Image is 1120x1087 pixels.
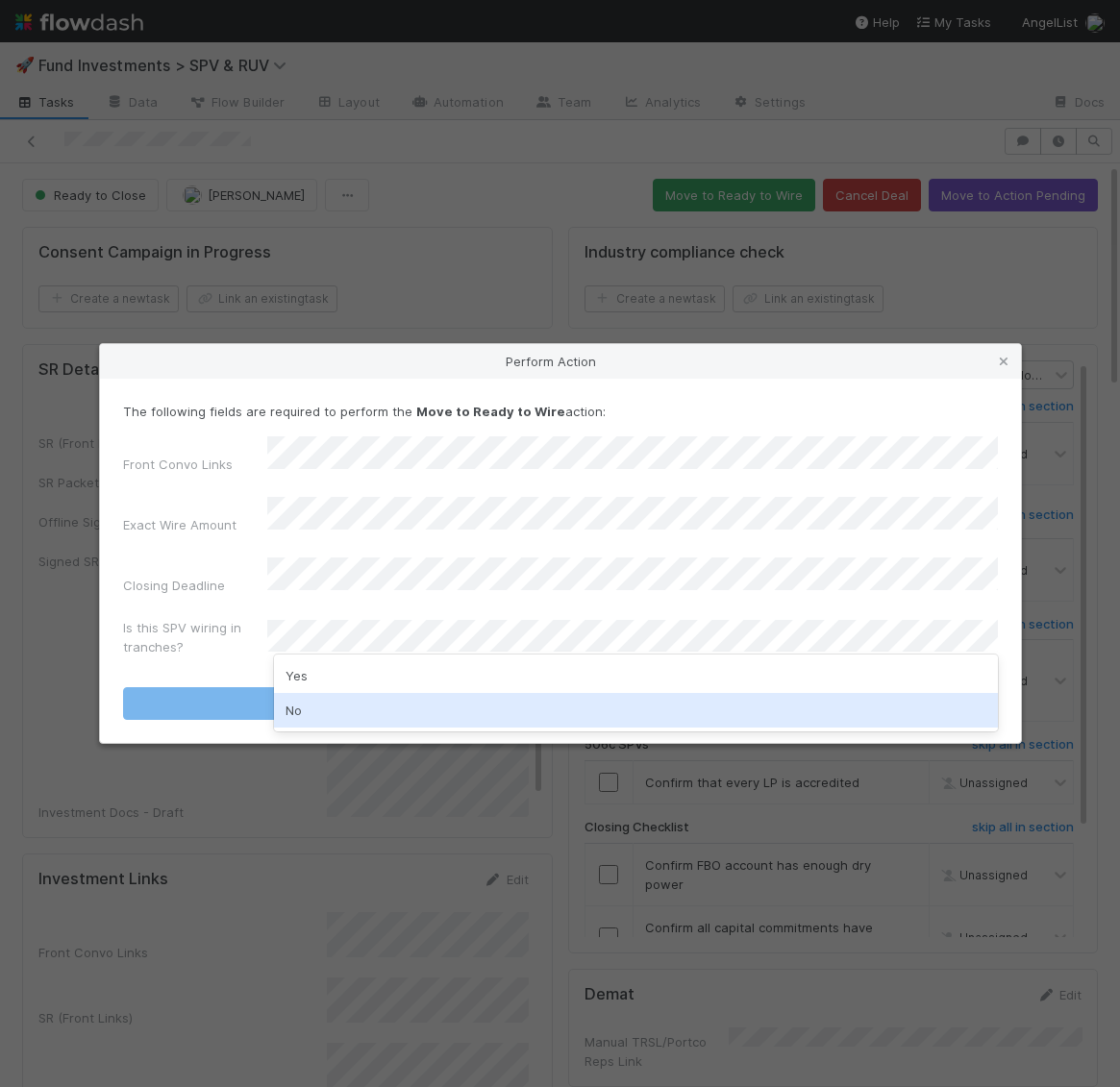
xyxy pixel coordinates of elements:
label: Is this SPV wiring in tranches? [123,618,267,656]
button: Move to Ready to Wire [123,687,998,720]
p: The following fields are required to perform the action: [123,402,998,421]
label: Exact Wire Amount [123,515,236,534]
div: No [274,693,998,728]
div: Yes [274,658,998,693]
strong: Move to Ready to Wire [416,404,565,419]
div: Perform Action [100,344,1021,379]
label: Closing Deadline [123,576,225,595]
label: Front Convo Links [123,455,233,474]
